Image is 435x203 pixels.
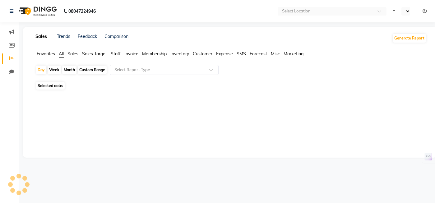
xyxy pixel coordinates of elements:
span: Staff [111,51,121,57]
a: Feedback [78,34,97,39]
span: Invoice [124,51,138,57]
span: Expense [216,51,233,57]
span: Sales [67,51,78,57]
span: Forecast [250,51,267,57]
span: Favorites [37,51,55,57]
b: 08047224946 [68,2,96,20]
div: Custom Range [78,66,107,74]
span: Customer [193,51,212,57]
span: Marketing [284,51,303,57]
span: All [59,51,64,57]
div: Month [62,66,76,74]
a: Sales [33,31,49,42]
div: Select Location [282,8,311,14]
span: Membership [142,51,167,57]
span: Sales Target [82,51,107,57]
span: Misc [271,51,280,57]
button: Generate Report [393,34,426,43]
div: Day [36,66,46,74]
img: logo [16,2,58,20]
a: Comparison [104,34,128,39]
div: Week [48,66,61,74]
span: SMS [237,51,246,57]
a: Trends [57,34,70,39]
span: Inventory [170,51,189,57]
span: Selected date: [36,82,65,90]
